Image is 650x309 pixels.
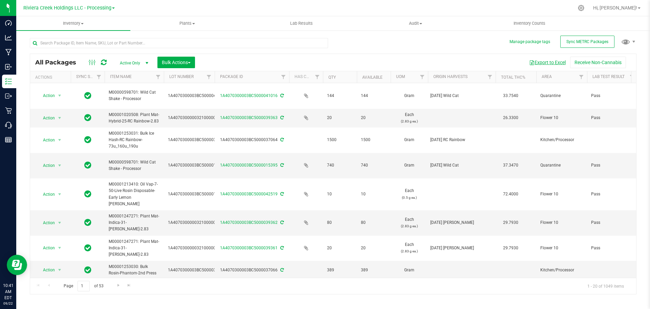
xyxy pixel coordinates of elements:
inline-svg: Dashboard [5,20,12,26]
p: (2.83 g ea.) [395,118,424,124]
span: M00001253031: Bulk Ice Hash-RC Rainbow-73u_160u_190u [109,130,160,150]
th: Has COA [289,71,323,83]
span: M00001020508: Plant Mat-Hybrid-25-RC Rainbow-2.83 [109,112,160,124]
div: Value 1: 2025-06-30 Stambaugh GC [430,219,494,226]
span: Action [37,161,55,170]
a: Filter [417,71,428,83]
span: 1A4070300000321000001105 [168,219,225,226]
a: Filter [93,71,105,83]
a: Filter [484,71,496,83]
a: Go to the last page [124,281,134,290]
a: Available [362,75,383,80]
inline-svg: Inbound [5,63,12,70]
span: Flower 10 [540,115,583,121]
span: 72.4000 [500,189,522,199]
span: Kitchen/Processor [540,137,583,143]
span: 29.7930 [500,243,522,253]
a: Plants [130,16,244,31]
span: select [56,265,64,275]
span: 389 [361,267,387,273]
span: 37.3470 [500,160,522,170]
span: In Sync [84,189,91,199]
a: UOM [396,74,405,79]
span: Action [37,243,55,253]
a: Total THC% [501,75,525,80]
span: 1500 [361,137,387,143]
div: Manage settings [577,5,585,11]
button: Sync METRC Packages [560,36,614,48]
span: 10 [327,191,353,197]
a: 1A4070300003BC5000041016 [220,93,278,98]
span: 1 - 20 of 1049 items [582,281,629,291]
a: 1A4070300003BC5000039362 [220,220,278,225]
span: Each [395,242,424,254]
p: (2.83 g ea.) [395,248,424,254]
inline-svg: Outbound [5,93,12,99]
a: Filter [627,71,638,83]
a: Filter [203,71,215,83]
span: 20 [361,115,387,121]
span: Sync from Compliance System [279,93,284,98]
span: 10 [361,191,387,197]
span: In Sync [84,265,91,275]
span: Gram [395,137,424,143]
span: 26.3300 [500,113,522,123]
span: Flower 10 [540,191,583,197]
span: select [56,243,64,253]
a: 1A4070300003BC5000039361 [220,246,278,250]
div: Value 1: 2025-06-30 Stambaugh GC [430,245,494,251]
span: 1A4070300000321000001105 [168,245,225,251]
span: select [56,190,64,199]
span: 740 [361,162,387,169]
a: Filter [312,71,323,83]
span: M00000598701: Wild Cat Shake - Processor [109,89,160,102]
span: Sync from Compliance System [279,246,284,250]
span: Action [37,218,55,228]
span: 1A4070300000321000000577 [168,115,225,121]
span: 389 [327,267,353,273]
span: Sync from Compliance System [279,192,284,196]
span: 1A4070300003BC5000015395 [168,162,225,169]
inline-svg: Inventory [5,78,12,85]
span: 29.7930 [500,218,522,228]
button: Export to Excel [525,57,570,68]
span: Action [37,91,55,100]
p: (2.83 g ea.) [395,223,424,229]
span: Each [395,112,424,124]
div: 1A4070300003BC5000037064 [214,137,290,143]
div: Value 1: 2025-06-09 RC Rainbow [430,137,494,143]
a: Filter [278,71,289,83]
inline-svg: Manufacturing [5,49,12,56]
span: M00001247271: Plant Mat-Indica-31-[PERSON_NAME]-2.83 [109,213,160,233]
span: Audit [359,20,472,26]
span: M00001247271: Plant Mat-Indica-31-[PERSON_NAME]-2.83 [109,238,160,258]
span: select [56,91,64,100]
span: M00001213410: Oil Vap-7-50-Live Rosin Disposable-Early Lemon [PERSON_NAME] [109,181,160,207]
p: 10:41 AM EDT [3,283,13,301]
span: 33.7540 [500,91,522,101]
span: select [56,113,64,123]
span: In Sync [84,160,91,170]
span: Sync from Compliance System [279,137,284,142]
span: select [56,161,64,170]
iframe: Resource center [7,255,27,275]
a: Item Name [110,74,132,79]
span: 20 [327,115,353,121]
span: Page of 53 [58,281,109,291]
span: Pass [591,162,634,169]
inline-svg: Reports [5,136,12,143]
span: In Sync [84,135,91,144]
span: select [56,218,64,228]
span: 20 [327,245,353,251]
span: Plants [131,20,244,26]
span: In Sync [84,91,91,100]
p: (0.5 g ea.) [395,194,424,201]
span: Inventory [16,20,130,26]
span: Action [37,190,55,199]
inline-svg: Call Center [5,122,12,129]
span: Each [395,216,424,229]
input: 1 [78,281,90,291]
span: Pass [591,245,634,251]
span: In Sync [84,218,91,227]
span: Sync from Compliance System [279,268,284,272]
